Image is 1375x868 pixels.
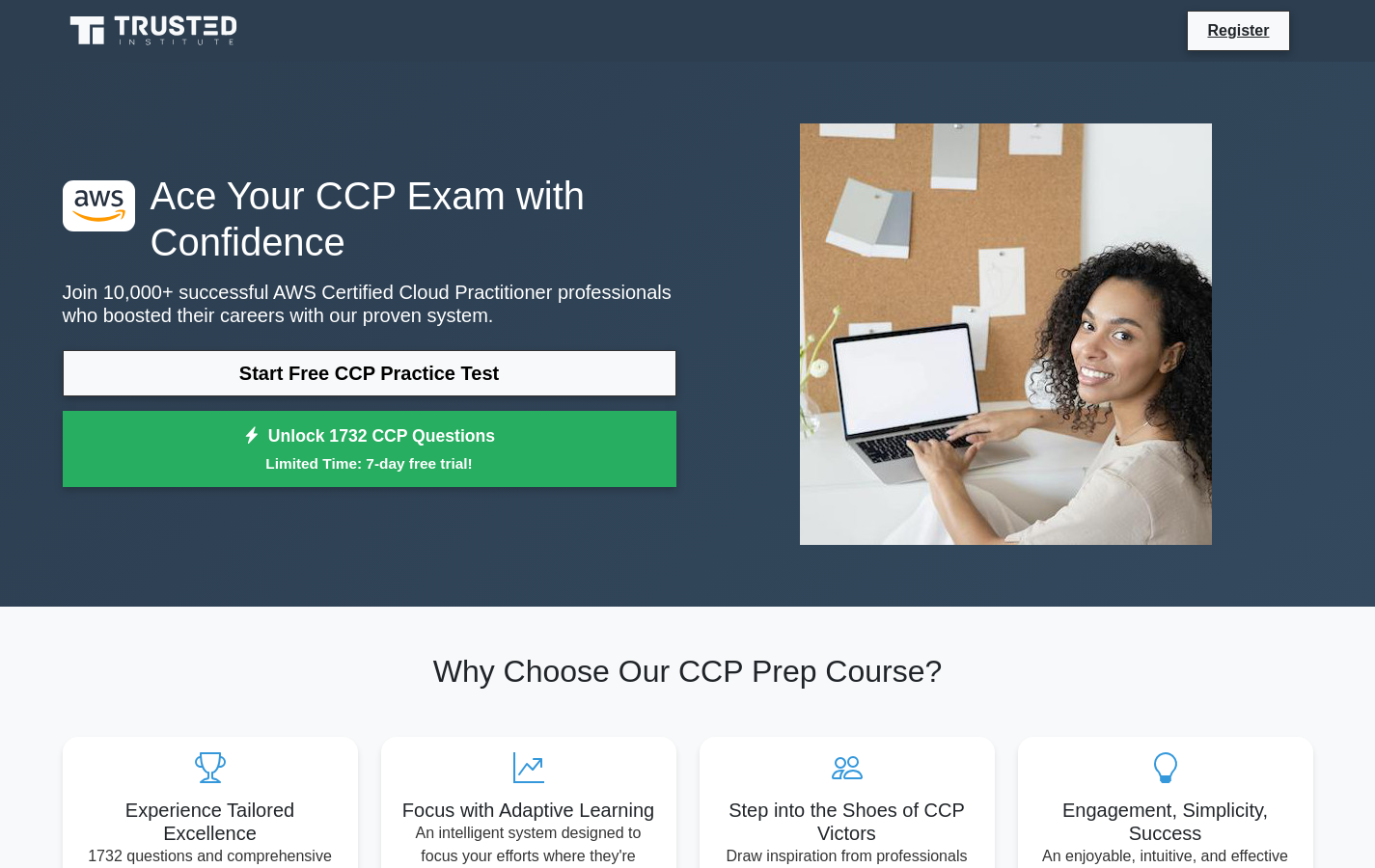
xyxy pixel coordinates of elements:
[63,173,676,265] h1: Ace Your CCP Exam with Confidence
[1196,18,1280,42] a: Register
[715,799,979,845] h5: Step into the Shoes of CCP Victors
[397,799,661,822] h5: Focus with Adaptive Learning
[63,281,676,327] p: Join 10,000+ successful AWS Certified Cloud Practitioner professionals who boosted their careers ...
[78,799,343,845] h5: Experience Tailored Excellence
[63,653,1313,690] h2: Why Choose Our CCP Prep Course?
[63,350,676,396] a: Start Free CCP Practice Test
[63,411,676,488] a: Unlock 1732 CCP QuestionsLimited Time: 7-day free trial!
[87,452,652,475] small: Limited Time: 7-day free trial!
[1033,799,1298,845] h5: Engagement, Simplicity, Success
